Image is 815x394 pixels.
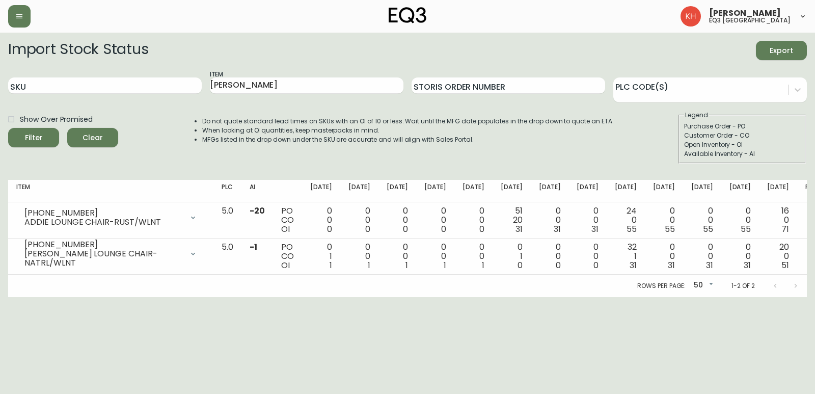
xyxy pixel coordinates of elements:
div: 0 0 [348,206,370,234]
div: 0 1 [501,243,523,270]
p: 1-2 of 2 [731,281,755,291]
div: 0 0 [577,243,599,270]
div: [PHONE_NUMBER]ADDIE LOUNGE CHAIR-RUST/WLNT [16,206,205,229]
button: Export [756,41,807,60]
li: When looking at OI quantities, keep masterpacks in mind. [202,126,614,135]
div: 0 0 [653,243,675,270]
span: 71 [781,223,789,235]
button: Clear [67,128,118,147]
span: -1 [250,241,257,253]
span: 0 [403,223,408,235]
div: 24 0 [615,206,637,234]
div: 0 0 [577,206,599,234]
div: 0 0 [387,206,409,234]
span: 0 [441,223,446,235]
h2: Import Stock Status [8,41,148,60]
th: [DATE] [493,180,531,202]
span: 31 [668,259,675,271]
div: 0 0 [310,206,332,234]
th: [DATE] [683,180,721,202]
th: Item [8,180,213,202]
th: [DATE] [340,180,378,202]
span: 55 [627,223,637,235]
th: AI [241,180,273,202]
div: 0 0 [691,243,713,270]
div: 0 0 [387,243,409,270]
div: 51 20 [501,206,523,234]
span: 0 [556,259,561,271]
th: [DATE] [645,180,683,202]
span: 0 [518,259,523,271]
div: 0 0 [691,206,713,234]
td: 5.0 [213,239,241,275]
td: 5.0 [213,202,241,239]
th: [DATE] [378,180,417,202]
span: 55 [665,223,675,235]
div: ADDIE LOUNGE CHAIR-RUST/WLNT [24,218,183,227]
div: [PHONE_NUMBER] [24,208,183,218]
legend: Legend [684,111,709,120]
th: [DATE] [302,180,340,202]
div: [PHONE_NUMBER] [24,240,183,249]
span: 0 [365,223,370,235]
li: Do not quote standard lead times on SKUs with an OI of 10 or less. Wait until the MFG date popula... [202,117,614,126]
li: MFGs listed in the drop down under the SKU are accurate and will align with Sales Portal. [202,135,614,144]
th: [DATE] [416,180,454,202]
span: 31 [744,259,751,271]
span: 51 [781,259,789,271]
div: Customer Order - CO [684,131,800,140]
p: Rows per page: [637,281,686,291]
span: Clear [75,132,110,144]
th: [DATE] [568,180,607,202]
span: 0 [479,223,484,235]
div: PO CO [281,243,294,270]
span: 31 [554,223,561,235]
th: PLC [213,180,241,202]
th: [DATE] [454,180,493,202]
div: 0 0 [539,243,561,270]
span: 0 [593,259,599,271]
span: -20 [250,205,265,217]
div: 0 0 [729,243,751,270]
div: 0 0 [424,243,446,270]
div: Available Inventory - AI [684,149,800,159]
span: 0 [327,223,332,235]
span: 55 [703,223,713,235]
span: 31 [515,223,523,235]
span: [PERSON_NAME] [709,9,781,17]
div: 32 1 [615,243,637,270]
span: 31 [591,223,599,235]
div: [PHONE_NUMBER][PERSON_NAME] LOUNGE CHAIR-NATRL/WLNT [16,243,205,265]
img: logo [389,7,426,23]
div: [PERSON_NAME] LOUNGE CHAIR-NATRL/WLNT [24,249,183,268]
span: 1 [482,259,484,271]
span: 1 [330,259,332,271]
h5: eq3 [GEOGRAPHIC_DATA] [709,17,791,23]
div: 0 1 [310,243,332,270]
span: 31 [706,259,713,271]
div: Open Inventory - OI [684,140,800,149]
span: OI [281,259,290,271]
div: Purchase Order - PO [684,122,800,131]
th: [DATE] [607,180,645,202]
button: Filter [8,128,59,147]
span: 55 [741,223,751,235]
span: 1 [405,259,408,271]
div: 0 0 [348,243,370,270]
th: [DATE] [531,180,569,202]
div: 20 0 [767,243,789,270]
span: 31 [630,259,637,271]
th: [DATE] [721,180,759,202]
div: 0 0 [463,243,484,270]
div: PO CO [281,206,294,234]
img: 6bce50593809ea0ae37ab3ec28db6a8b [681,6,701,27]
th: [DATE] [759,180,797,202]
div: 0 0 [653,206,675,234]
div: 0 0 [424,206,446,234]
div: 0 0 [539,206,561,234]
div: 0 0 [729,206,751,234]
div: 16 0 [767,206,789,234]
div: 0 0 [463,206,484,234]
span: OI [281,223,290,235]
span: Export [764,44,799,57]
